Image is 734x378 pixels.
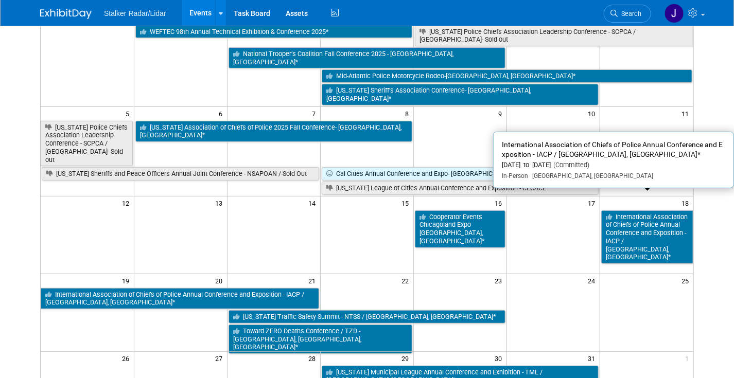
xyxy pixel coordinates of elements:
span: 11 [680,107,693,120]
span: 20 [214,274,227,287]
span: 16 [494,196,506,209]
a: [US_STATE] Police Chiefs Association Leadership Conference - SCPCA / [GEOGRAPHIC_DATA]- Sold out [41,121,133,167]
span: [GEOGRAPHIC_DATA], [GEOGRAPHIC_DATA] [528,172,653,179]
div: [DATE] to [DATE] [502,161,725,170]
span: 8 [404,107,413,120]
img: ExhibitDay [40,9,92,19]
span: 7 [311,107,320,120]
a: International Association of Chiefs of Police Annual Conference and Exposition - IACP / [GEOGRAPH... [601,210,693,264]
span: 26 [121,352,134,365]
a: [US_STATE] League of Cities Annual Conference and Exposition - CLCACE [322,182,599,195]
span: 31 [587,352,600,365]
span: 19 [121,274,134,287]
span: 15 [400,196,413,209]
a: [US_STATE] Association of Chiefs of Police 2025 Fall Conference- [GEOGRAPHIC_DATA], [GEOGRAPHIC_D... [135,121,412,142]
a: National Trooper’s Coalition Fall Conference 2025 - [GEOGRAPHIC_DATA], [GEOGRAPHIC_DATA]* [229,47,505,68]
span: 17 [587,196,600,209]
a: [US_STATE] Police Chiefs Association Leadership Conference - SCPCA / [GEOGRAPHIC_DATA]- Sold out [415,25,693,46]
span: 23 [494,274,506,287]
span: 22 [400,274,413,287]
a: WEFTEC 98th Annual Technical Exhibition & Conference 2025* [135,25,412,39]
span: (Committed) [551,161,589,169]
span: 24 [587,274,600,287]
span: 9 [497,107,506,120]
a: International Association of Chiefs of Police Annual Conference and Exposition - IACP / [GEOGRAPH... [41,288,319,309]
a: Toward ZERO Deaths Conference / TZD - [GEOGRAPHIC_DATA], [GEOGRAPHIC_DATA], [GEOGRAPHIC_DATA]* [229,325,412,354]
a: [US_STATE] Sheriff’s Association Conference- [GEOGRAPHIC_DATA],[GEOGRAPHIC_DATA]* [322,84,599,105]
img: John Kestel [665,4,684,23]
span: 29 [400,352,413,365]
span: 18 [680,196,693,209]
span: 21 [307,274,320,287]
span: 30 [494,352,506,365]
span: 14 [307,196,320,209]
span: 28 [307,352,320,365]
a: [US_STATE] Traffic Safety Summit - NTSS / [GEOGRAPHIC_DATA], [GEOGRAPHIC_DATA]* [229,310,505,323]
span: 6 [218,107,227,120]
span: International Association of Chiefs of Police Annual Conference and Exposition - IACP / [GEOGRAPH... [502,140,723,158]
span: 13 [214,196,227,209]
a: Cal Cities Annual Conference and Expo- [GEOGRAPHIC_DATA], [GEOGRAPHIC_DATA] [322,167,599,181]
span: 25 [680,274,693,287]
span: 5 [125,107,134,120]
a: Search [604,5,651,23]
span: 12 [121,196,134,209]
span: Stalker Radar/Lidar [104,9,166,17]
span: In-Person [502,172,528,179]
span: 1 [684,352,693,365]
span: Search [618,10,641,17]
span: 10 [587,107,600,120]
a: Cooperator Events Chicagoland Expo [GEOGRAPHIC_DATA],[GEOGRAPHIC_DATA]* [415,210,505,248]
a: Mid-Atlantic Police Motorcycle Rodeo-[GEOGRAPHIC_DATA], [GEOGRAPHIC_DATA]* [322,69,692,83]
span: 27 [214,352,227,365]
a: [US_STATE] Sheriffs and Peace Officers Annual Joint Conference - NSAPOAN /-Sold Out [42,167,319,181]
